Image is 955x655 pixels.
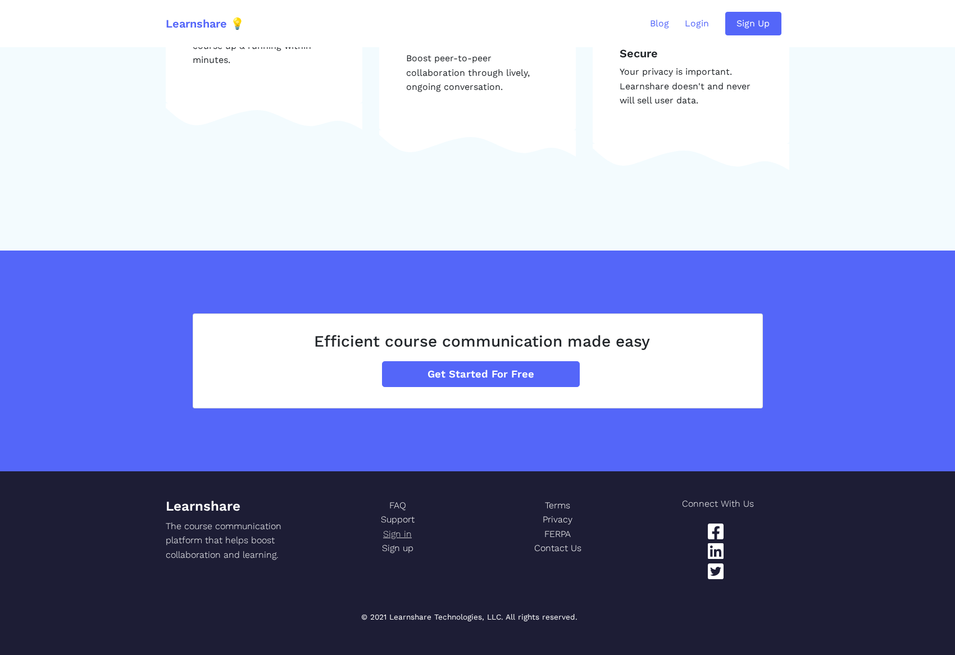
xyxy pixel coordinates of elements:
[326,541,469,556] a: Sign up
[486,498,629,513] a: Terms
[406,51,549,94] p: Boost peer-to-peer collaboration through lively, ongoing conversation.
[486,541,629,556] a: Contact Us
[677,9,717,38] a: Login
[326,512,469,527] a: Support
[725,12,781,35] a: Sign Up
[620,65,762,108] p: Your privacy is important. Learnshare doesn't and never will sell user data.
[326,527,469,542] a: Sign in
[646,498,789,509] h6: Connect With Us
[642,9,677,38] a: Blog
[166,8,244,39] a: Learnshare 💡
[166,498,240,514] a: Learnshare
[166,519,309,562] p: The course communication platform that helps boost collaboration and learning.
[326,498,469,513] a: FAQ
[486,512,629,527] a: Privacy
[382,361,580,387] a: Get Started For Free
[486,527,629,542] a: FERPA
[361,612,577,621] small: © 2021 Learnshare Technologies, LLC. All rights reserved.
[242,327,723,356] h3: Efficient course communication made easy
